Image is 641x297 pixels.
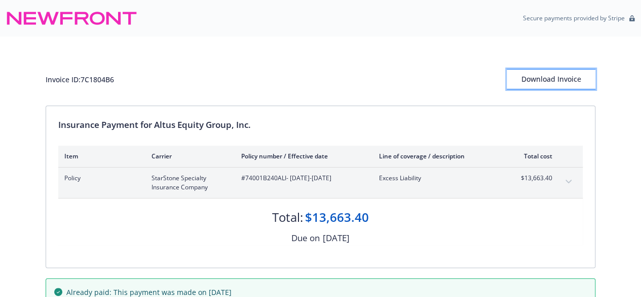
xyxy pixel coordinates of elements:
span: $13,663.40 [514,174,552,183]
div: Due on [291,232,320,245]
span: Excess Liability [379,174,498,183]
div: Total: [272,209,303,226]
div: Carrier [152,152,225,160]
div: Invoice ID: 7C1804B6 [46,74,114,85]
div: Total cost [514,152,552,160]
div: Policy number / Effective date [241,152,363,160]
span: StarStone Specialty Insurance Company [152,174,225,192]
p: Secure payments provided by Stripe [523,14,625,22]
span: #74001B240ALI - [DATE]-[DATE] [241,174,363,183]
button: Download Invoice [507,69,595,89]
div: Line of coverage / description [379,152,498,160]
div: Insurance Payment for Altus Equity Group, Inc. [58,118,583,131]
button: expand content [560,174,577,190]
span: Policy [64,174,135,183]
div: $13,663.40 [305,209,369,226]
div: [DATE] [323,232,350,245]
div: PolicyStarStone Specialty Insurance Company#74001B240ALI- [DATE]-[DATE]Excess Liability$13,663.40... [58,168,583,198]
div: Item [64,152,135,160]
